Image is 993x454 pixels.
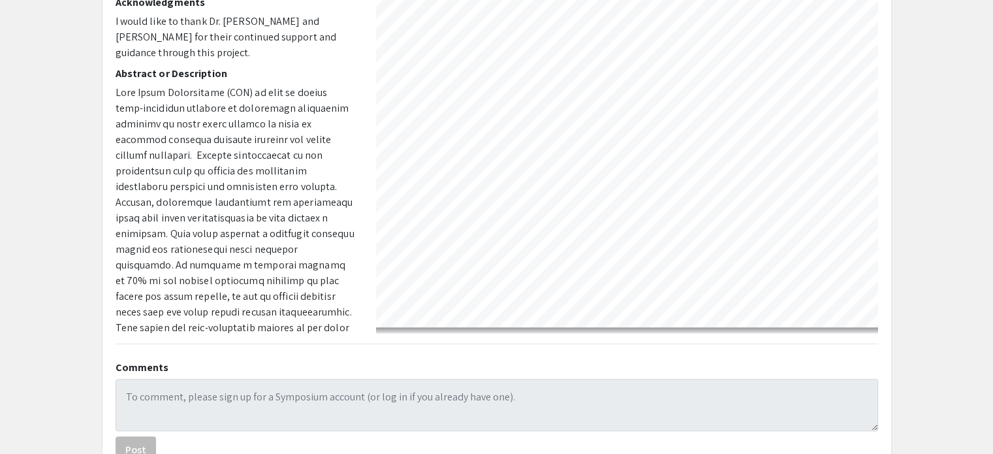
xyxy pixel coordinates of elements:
[116,14,356,61] p: I would like to thank Dr. [PERSON_NAME] and [PERSON_NAME] for their continued support and guidanc...
[116,361,878,374] h2: Comments
[10,395,55,444] iframe: Chat
[116,67,356,80] h2: Abstract or Description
